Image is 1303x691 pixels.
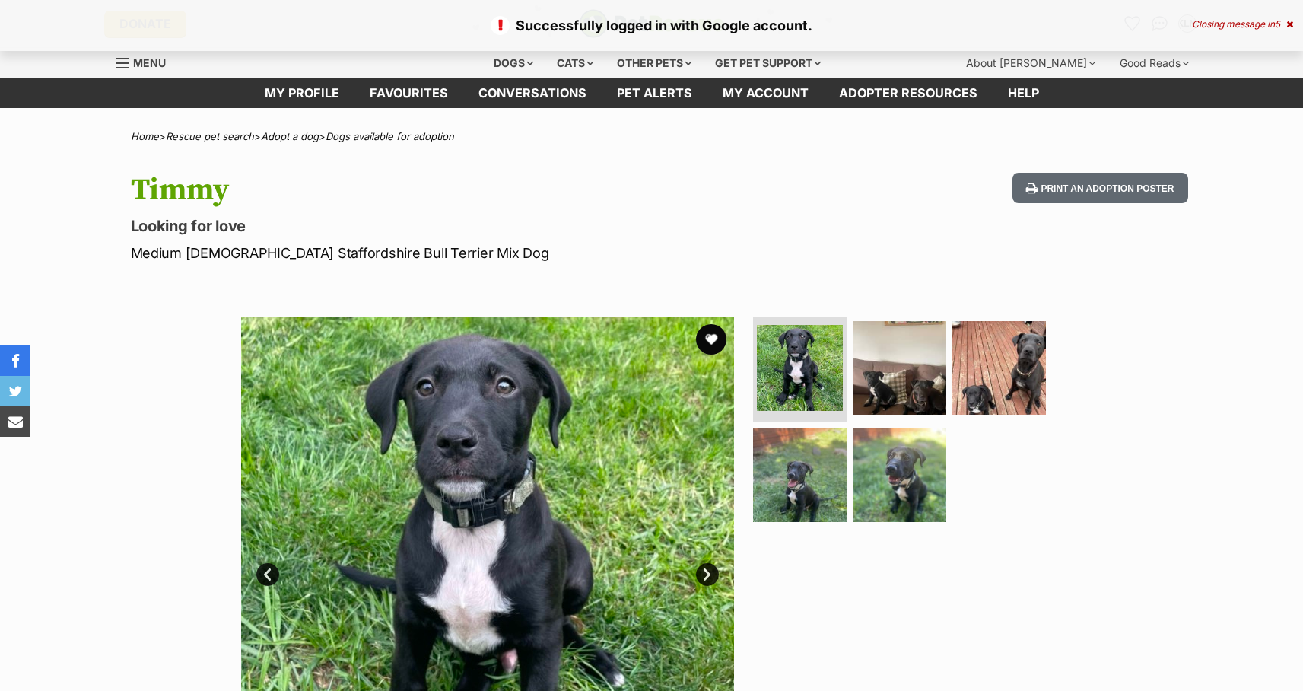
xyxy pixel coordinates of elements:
div: About [PERSON_NAME] [955,48,1106,78]
button: favourite [696,324,726,355]
div: Get pet support [704,48,831,78]
a: Adopt a dog [261,130,319,142]
div: Good Reads [1109,48,1200,78]
a: Prev [256,563,279,586]
p: Successfully logged in with Google account. [15,15,1288,36]
span: Menu [133,56,166,69]
h1: Timmy [131,173,774,208]
a: Adopter resources [824,78,993,108]
img: Photo of Timmy [853,428,946,522]
img: Photo of Timmy [757,325,843,411]
a: My profile [249,78,354,108]
a: Favourites [354,78,463,108]
img: Photo of Timmy [853,321,946,415]
a: My account [707,78,824,108]
a: Menu [116,48,176,75]
a: Help [993,78,1054,108]
a: Next [696,563,719,586]
a: Pet alerts [602,78,707,108]
a: Home [131,130,159,142]
div: Cats [546,48,604,78]
span: 5 [1275,18,1280,30]
img: Photo of Timmy [753,428,847,522]
a: Dogs available for adoption [326,130,454,142]
a: conversations [463,78,602,108]
div: Other pets [606,48,702,78]
a: Rescue pet search [166,130,254,142]
div: > > > [93,131,1211,142]
p: Looking for love [131,215,774,237]
p: Medium [DEMOGRAPHIC_DATA] Staffordshire Bull Terrier Mix Dog [131,243,774,263]
div: Closing message in [1192,19,1293,30]
div: Dogs [483,48,544,78]
button: Print an adoption poster [1012,173,1187,204]
img: Photo of Timmy [952,321,1046,415]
